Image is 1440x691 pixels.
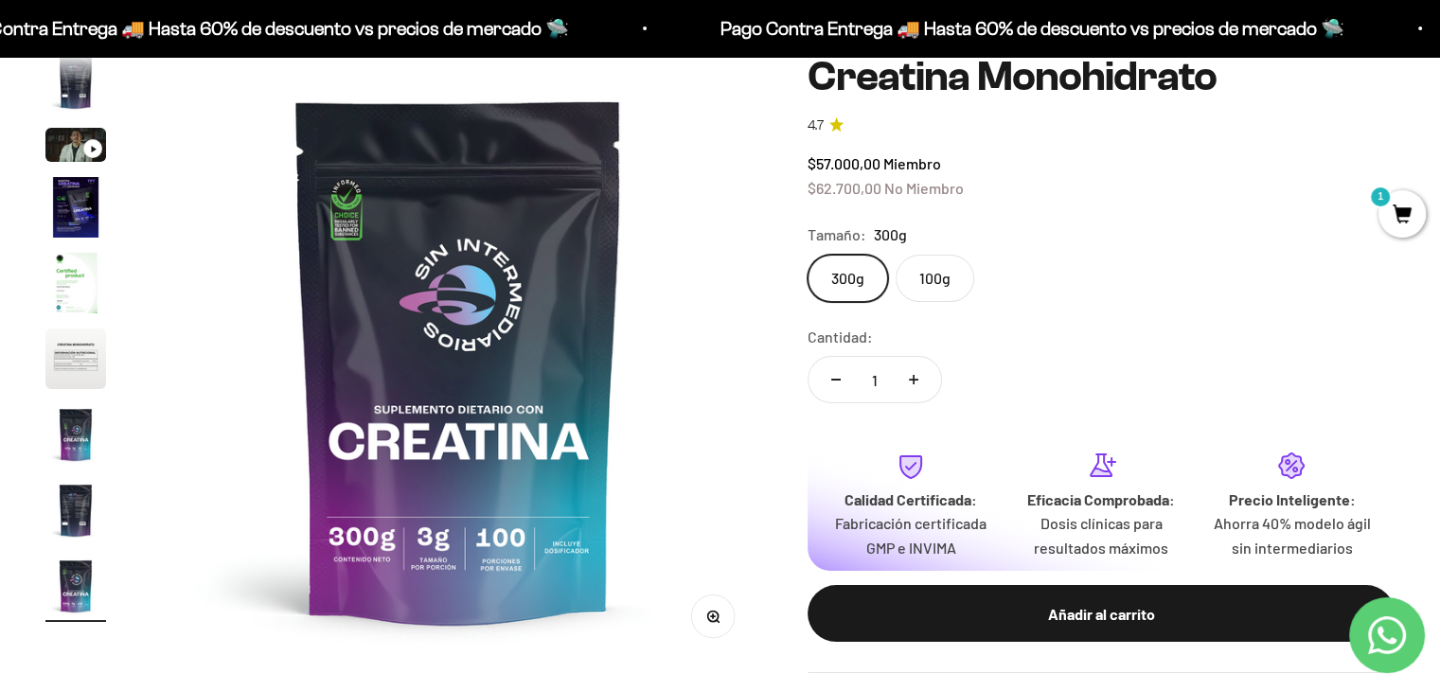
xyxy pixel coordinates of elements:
[808,115,824,136] span: 4.7
[808,585,1395,642] button: Añadir al carrito
[45,253,106,319] button: Ir al artículo 5
[1228,490,1355,508] strong: Precio Inteligente:
[45,253,106,313] img: Creatina Monohidrato
[45,52,106,113] img: Creatina Monohidrato
[808,222,866,247] legend: Tamaño:
[808,179,881,197] span: $62.700,00
[45,52,106,118] button: Ir al artículo 2
[845,602,1357,627] div: Añadir al carrito
[808,325,873,349] label: Cantidad:
[886,357,941,402] button: Aumentar cantidad
[808,54,1395,99] h1: Creatina Monohidrato
[45,328,106,395] button: Ir al artículo 6
[153,54,764,664] img: Creatina Monohidrato
[45,177,106,243] button: Ir al artículo 4
[45,177,106,238] img: Creatina Monohidrato
[808,154,880,172] span: $57.000,00
[45,328,106,389] img: Creatina Monohidrato
[45,128,106,168] button: Ir al artículo 3
[1022,511,1182,559] p: Dosis clínicas para resultados máximos
[830,511,990,559] p: Fabricación certificada GMP e INVIMA
[45,556,106,622] button: Ir al artículo 9
[1369,186,1392,208] mark: 1
[45,404,106,470] button: Ir al artículo 7
[808,115,1395,136] a: 4.74.7 de 5.0 estrellas
[883,154,941,172] span: Miembro
[1378,205,1426,226] a: 1
[45,480,106,540] img: Creatina Monohidrato
[844,490,977,508] strong: Calidad Certificada:
[1027,490,1175,508] strong: Eficacia Comprobada:
[874,222,907,247] span: 300g
[45,480,106,546] button: Ir al artículo 8
[45,556,106,616] img: Creatina Monohidrato
[884,179,964,197] span: No Miembro
[45,404,106,465] img: Creatina Monohidrato
[809,357,863,402] button: Reducir cantidad
[719,13,1342,44] p: Pago Contra Entrega 🚚 Hasta 60% de descuento vs precios de mercado 🛸
[1212,511,1372,559] p: Ahorra 40% modelo ágil sin intermediarios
